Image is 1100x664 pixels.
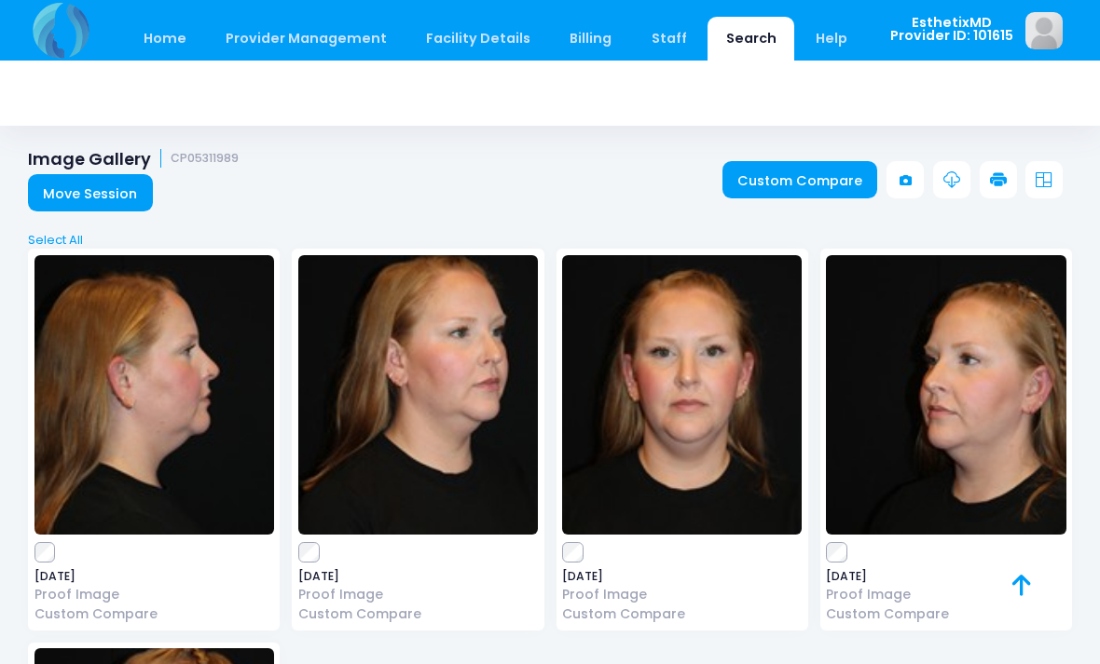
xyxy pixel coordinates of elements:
[722,161,878,198] a: Custom Compare
[207,17,405,61] a: Provider Management
[562,571,802,582] span: [DATE]
[826,255,1066,535] img: image
[298,571,538,582] span: [DATE]
[298,604,538,624] a: Custom Compare
[562,255,802,535] img: image
[826,585,1066,604] a: Proof Image
[34,255,274,535] img: image
[34,585,274,604] a: Proof Image
[633,17,705,61] a: Staff
[798,17,866,61] a: Help
[28,149,239,169] h1: Image Gallery
[125,17,204,61] a: Home
[826,571,1066,582] span: [DATE]
[708,17,794,61] a: Search
[1025,12,1063,49] img: image
[826,604,1066,624] a: Custom Compare
[34,604,274,624] a: Custom Compare
[298,585,538,604] a: Proof Image
[28,174,153,211] a: Move Session
[34,571,274,582] span: [DATE]
[171,152,239,166] small: CP05311989
[22,231,1079,250] a: Select All
[562,585,802,604] a: Proof Image
[890,16,1013,43] span: EsthetixMD Provider ID: 101615
[552,17,630,61] a: Billing
[562,604,802,624] a: Custom Compare
[408,17,549,61] a: Facility Details
[298,255,538,535] img: image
